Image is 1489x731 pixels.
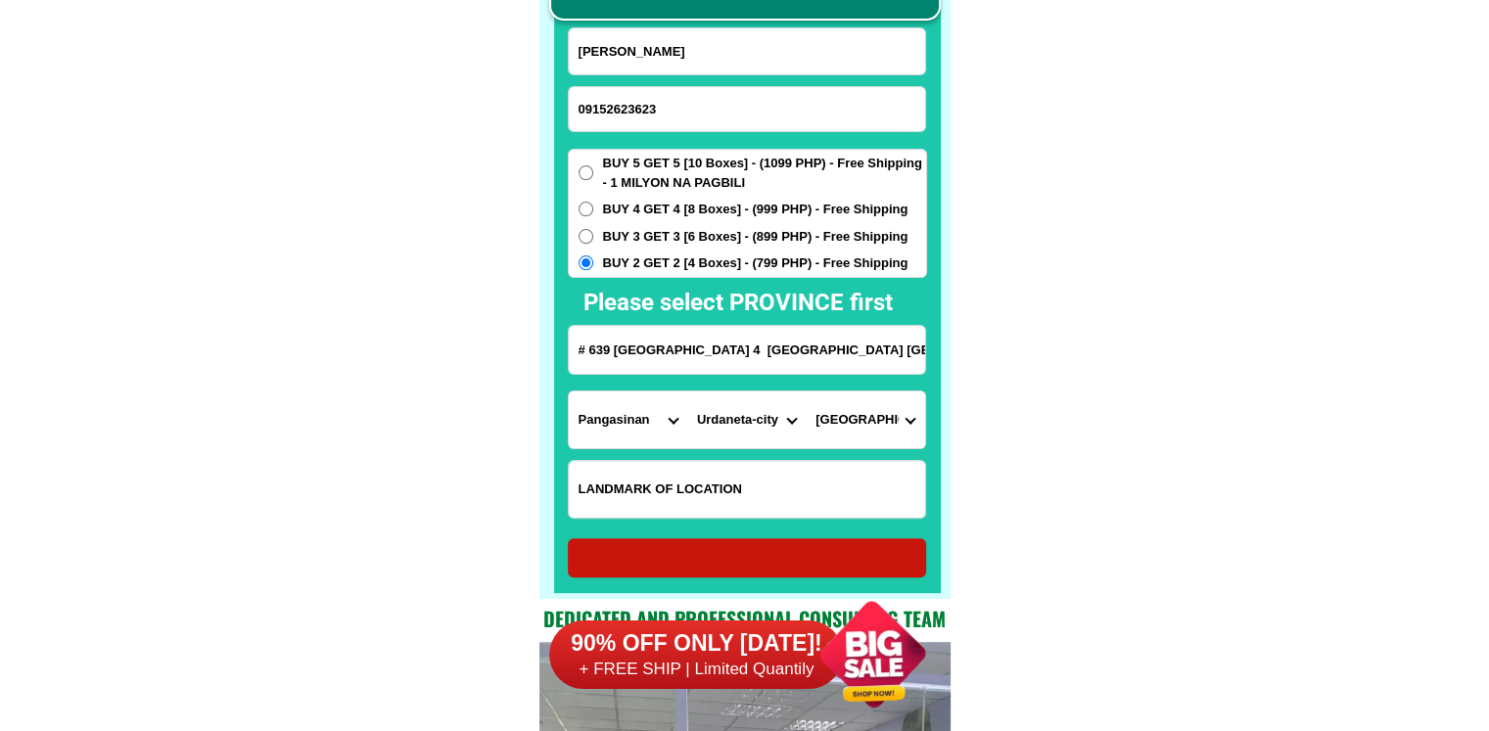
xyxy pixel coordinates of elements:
[569,87,925,131] input: Input phone_number
[603,227,908,247] span: BUY 3 GET 3 [6 Boxes] - (899 PHP) - Free Shipping
[569,28,925,74] input: Input full_name
[579,255,593,270] input: BUY 2 GET 2 [4 Boxes] - (799 PHP) - Free Shipping
[687,391,806,448] select: Select district
[549,629,843,659] h6: 90% OFF ONLY [DATE]!
[579,202,593,216] input: BUY 4 GET 4 [8 Boxes] - (999 PHP) - Free Shipping
[583,285,1104,320] h2: Please select PROVINCE first
[579,229,593,244] input: BUY 3 GET 3 [6 Boxes] - (899 PHP) - Free Shipping
[539,604,951,633] h2: Dedicated and professional consulting team
[579,165,593,180] input: BUY 5 GET 5 [10 Boxes] - (1099 PHP) - Free Shipping - 1 MILYON NA PAGBILI
[603,253,908,273] span: BUY 2 GET 2 [4 Boxes] - (799 PHP) - Free Shipping
[569,391,687,448] select: Select province
[569,326,925,374] input: Input address
[549,659,843,680] h6: + FREE SHIP | Limited Quantily
[569,461,925,518] input: Input LANDMARKOFLOCATION
[603,200,908,219] span: BUY 4 GET 4 [8 Boxes] - (999 PHP) - Free Shipping
[603,154,926,192] span: BUY 5 GET 5 [10 Boxes] - (1099 PHP) - Free Shipping - 1 MILYON NA PAGBILI
[806,391,924,448] select: Select commune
